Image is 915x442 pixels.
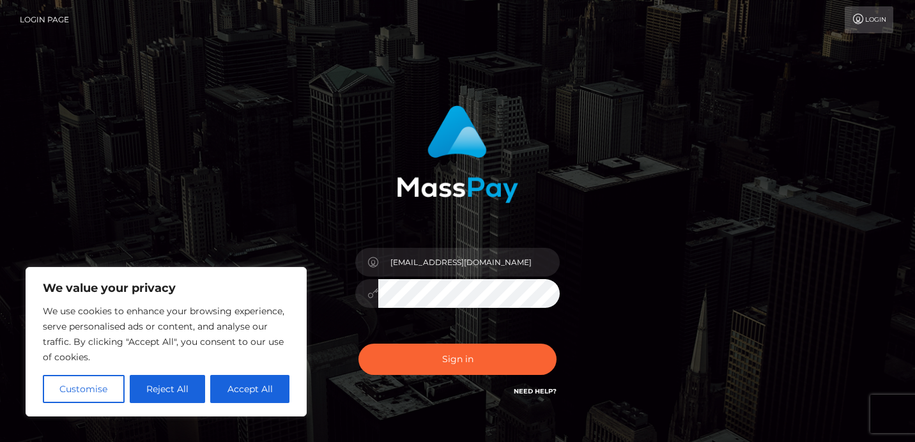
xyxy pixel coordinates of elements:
[845,6,893,33] a: Login
[130,375,206,403] button: Reject All
[397,105,518,203] img: MassPay Login
[43,303,289,365] p: We use cookies to enhance your browsing experience, serve personalised ads or content, and analys...
[43,280,289,296] p: We value your privacy
[358,344,557,375] button: Sign in
[26,267,307,416] div: We value your privacy
[20,6,69,33] a: Login Page
[514,387,557,395] a: Need Help?
[210,375,289,403] button: Accept All
[43,375,125,403] button: Customise
[378,248,560,277] input: Username...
